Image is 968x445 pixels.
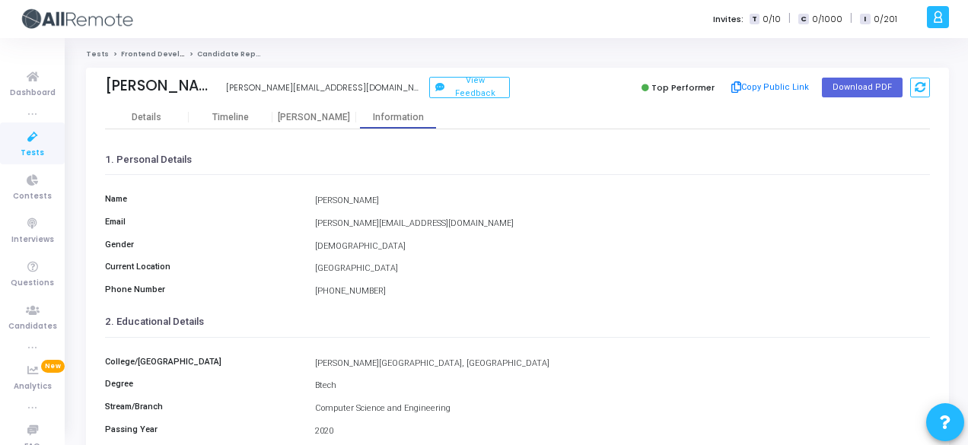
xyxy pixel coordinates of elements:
[10,87,56,100] span: Dashboard
[197,49,267,59] span: Candidate Report
[307,402,938,415] div: Computer Science and Engineering
[307,262,938,275] div: [GEOGRAPHIC_DATA]
[429,77,510,98] button: View Feedback
[356,112,440,123] div: Information
[105,154,930,166] h3: 1. Personal Details
[105,77,218,94] div: [PERSON_NAME]
[226,81,422,94] div: [PERSON_NAME][EMAIL_ADDRESS][DOMAIN_NAME]
[307,358,938,370] div: [PERSON_NAME][GEOGRAPHIC_DATA], [GEOGRAPHIC_DATA]
[307,380,938,393] div: Btech
[850,11,852,27] span: |
[21,147,44,160] span: Tests
[750,14,759,25] span: T
[11,234,54,246] span: Interviews
[97,194,307,204] h6: Name
[97,379,307,389] h6: Degree
[822,78,903,97] button: Download PDF
[307,218,938,230] div: [PERSON_NAME][EMAIL_ADDRESS][DOMAIN_NAME]
[13,190,52,203] span: Contests
[19,4,133,34] img: logo
[874,13,897,26] span: 0/201
[97,217,307,227] h6: Email
[788,11,791,27] span: |
[651,81,715,94] span: Top Performer
[307,425,938,438] div: 2020
[105,316,930,328] h3: 2. Educational Details
[97,262,307,272] h6: Current Location
[212,112,249,123] div: Timeline
[132,112,161,123] div: Details
[97,424,307,434] h6: Passing Year
[11,277,54,290] span: Questions
[97,357,307,367] h6: College/[GEOGRAPHIC_DATA]
[272,112,356,123] div: [PERSON_NAME]
[727,76,814,99] button: Copy Public Link
[97,284,307,294] h6: Phone Number
[763,13,781,26] span: 0/10
[86,49,949,59] nav: breadcrumb
[86,49,109,59] a: Tests
[121,49,215,59] a: Frontend Developer (L4)
[8,320,57,333] span: Candidates
[307,285,938,298] div: [PHONE_NUMBER]
[14,380,52,393] span: Analytics
[97,240,307,250] h6: Gender
[307,195,938,208] div: [PERSON_NAME]
[97,402,307,412] h6: Stream/Branch
[798,14,808,25] span: C
[307,240,938,253] div: [DEMOGRAPHIC_DATA]
[860,14,870,25] span: I
[812,13,842,26] span: 0/1000
[713,13,744,26] label: Invites:
[41,360,65,373] span: New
